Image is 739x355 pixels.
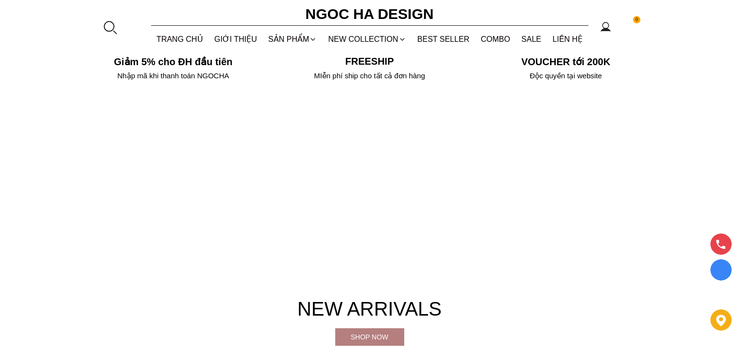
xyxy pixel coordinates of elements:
a: Ngoc Ha Design [297,2,443,26]
a: TRANG CHỦ [151,26,208,52]
a: SALE [516,26,547,52]
font: Nhập mã khi thanh toán NGOCHA [118,71,229,80]
span: 0 [633,16,641,24]
h5: VOUCHER tới 200K [471,56,661,68]
h4: New Arrivals [78,293,661,324]
a: GIỚI THIỆU [208,26,262,52]
font: Giảm 5% cho ĐH đầu tiên [114,56,232,67]
a: messenger [710,285,732,303]
a: Shop now [335,328,404,346]
div: SẢN PHẨM [262,26,323,52]
a: BEST SELLER [412,26,475,52]
h6: Độc quyền tại website [471,71,661,80]
div: Shop now [335,332,404,342]
h6: MIễn phí ship cho tất cả đơn hàng [275,71,465,80]
a: Display image [710,259,732,281]
font: Freeship [345,56,394,67]
a: Combo [475,26,516,52]
a: NEW COLLECTION [323,26,412,52]
a: LIÊN HỆ [547,26,588,52]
